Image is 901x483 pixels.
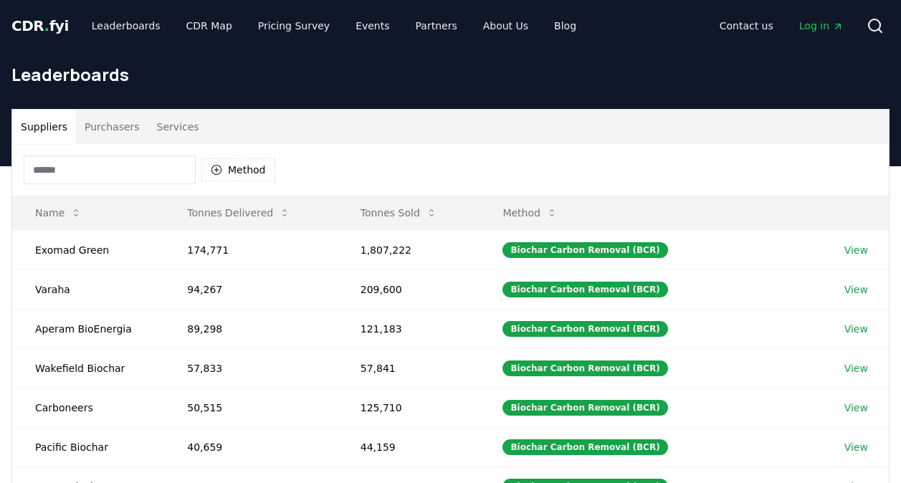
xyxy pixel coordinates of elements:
[844,243,868,257] a: View
[76,110,148,144] button: Purchasers
[164,348,337,388] td: 57,833
[338,230,480,269] td: 1,807,222
[708,13,785,39] a: Contact us
[44,17,49,34] span: .
[80,13,588,39] nav: Main
[12,427,164,467] td: Pacific Biochar
[12,269,164,309] td: Varaha
[502,439,667,455] div: Biochar Carbon Removal (BCR)
[344,13,401,39] a: Events
[338,269,480,309] td: 209,600
[844,361,868,376] a: View
[349,199,449,227] button: Tonnes Sold
[11,17,69,34] span: CDR fyi
[164,269,337,309] td: 94,267
[24,199,93,227] button: Name
[502,360,667,376] div: Biochar Carbon Removal (BCR)
[844,282,868,297] a: View
[844,401,868,415] a: View
[164,230,337,269] td: 174,771
[844,322,868,336] a: View
[11,16,69,36] a: CDR.fyi
[788,13,855,39] a: Log in
[12,348,164,388] td: Wakefield Biochar
[799,19,844,33] span: Log in
[491,199,569,227] button: Method
[12,388,164,427] td: Carboneers
[175,13,244,39] a: CDR Map
[708,13,855,39] nav: Main
[201,158,275,181] button: Method
[502,321,667,337] div: Biochar Carbon Removal (BCR)
[502,400,667,416] div: Biochar Carbon Removal (BCR)
[472,13,540,39] a: About Us
[844,440,868,454] a: View
[80,13,172,39] a: Leaderboards
[176,199,302,227] button: Tonnes Delivered
[543,13,588,39] a: Blog
[404,13,469,39] a: Partners
[12,309,164,348] td: Aperam BioEnergia
[338,388,480,427] td: 125,710
[12,230,164,269] td: Exomad Green
[164,309,337,348] td: 89,298
[338,309,480,348] td: 121,183
[338,348,480,388] td: 57,841
[338,427,480,467] td: 44,159
[502,282,667,297] div: Biochar Carbon Removal (BCR)
[148,110,208,144] button: Services
[164,427,337,467] td: 40,659
[12,110,76,144] button: Suppliers
[247,13,341,39] a: Pricing Survey
[11,63,890,86] h1: Leaderboards
[164,388,337,427] td: 50,515
[502,242,667,258] div: Biochar Carbon Removal (BCR)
